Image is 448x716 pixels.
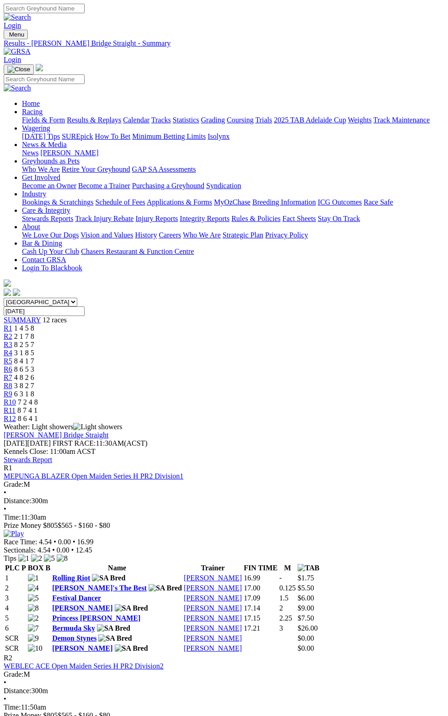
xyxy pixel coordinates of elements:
text: 2.25 [279,614,292,622]
text: 2 [279,604,283,612]
a: Bermuda Sky [52,624,95,632]
a: [PERSON_NAME] [184,594,242,602]
td: 17.14 [243,604,278,613]
span: 8 7 4 1 [17,406,37,414]
a: Trials [255,116,272,124]
td: 17.21 [243,624,278,633]
a: Login To Blackbook [22,264,82,272]
div: Get Involved [22,182,444,190]
a: Princess [PERSON_NAME] [52,614,140,622]
span: 16.99 [77,538,94,546]
img: SA Bred [97,624,130,632]
img: Light showers [73,423,122,431]
a: MyOzChase [214,198,251,206]
input: Search [4,4,85,13]
a: Strategic Plan [223,231,263,239]
img: 8 [28,604,39,612]
td: 6 [5,624,27,633]
text: 0.125 [279,584,296,592]
a: Fields & Form [22,116,65,124]
a: [DATE] Tips [22,132,60,140]
img: logo-grsa-white.png [4,279,11,287]
a: Login [4,56,21,63]
span: 8 6 4 1 [18,415,38,422]
a: Rules & Policies [231,215,281,222]
a: [PERSON_NAME] [184,614,242,622]
a: R4 [4,349,12,357]
a: 2025 TAB Adelaide Cup [274,116,346,124]
a: [PERSON_NAME] [184,574,242,582]
span: Weather: Light showers [4,423,123,431]
a: Careers [159,231,181,239]
span: 8 4 1 7 [14,357,34,365]
img: SA Bred [115,644,148,653]
a: GAP SA Assessments [132,165,196,173]
a: R12 [4,415,16,422]
a: We Love Our Dogs [22,231,79,239]
button: Toggle navigation [4,30,28,39]
div: Wagering [22,132,444,141]
a: [PERSON_NAME] [184,604,242,612]
a: Breeding Information [252,198,316,206]
img: 8 [57,554,68,563]
a: R6 [4,365,12,373]
a: SUMMARY [4,316,41,324]
a: MEPUNGA BLAZER Open Maiden Series H PR2 Division1 [4,472,183,480]
img: 2 [31,554,42,563]
div: 300m [4,687,444,695]
img: TAB [298,564,320,572]
a: Schedule of Fees [95,198,145,206]
span: Race Time: [4,538,37,546]
th: Name [52,563,182,573]
td: 17.15 [243,614,278,623]
span: R1 [4,324,12,332]
img: 4 [28,584,39,592]
span: R3 [4,341,12,348]
div: Greyhounds as Pets [22,165,444,174]
img: Search [4,84,31,92]
img: Play [4,530,24,538]
a: Stewards Reports [22,215,73,222]
span: • [4,489,6,496]
input: Search [4,74,85,84]
a: Contact GRSA [22,256,66,263]
a: Grading [201,116,225,124]
a: [PERSON_NAME] [52,644,112,652]
span: R8 [4,382,12,390]
div: Results - [PERSON_NAME] Bridge Straight - Summary [4,39,444,47]
a: [PERSON_NAME] [184,584,242,592]
span: Sectionals: [4,546,36,554]
td: 4 [5,604,27,613]
span: $6.00 [298,594,314,602]
span: R11 [4,406,16,414]
a: Bar & Dining [22,239,62,247]
img: 1 [28,574,39,582]
div: News & Media [22,149,444,157]
span: $1.75 [298,574,314,582]
a: Become a Trainer [78,182,130,190]
a: Who We Are [183,231,221,239]
a: [PERSON_NAME]'s The Best [52,584,147,592]
img: SA Bred [149,584,182,592]
div: Racing [22,116,444,124]
span: 8 6 5 3 [14,365,34,373]
img: GRSA [4,47,31,56]
a: Weights [348,116,372,124]
span: R2 [4,332,12,340]
span: PLC [5,564,20,572]
a: Industry [22,190,46,198]
a: R10 [4,398,16,406]
a: Vision and Values [80,231,133,239]
img: facebook.svg [4,289,11,296]
span: $7.50 [298,614,314,622]
span: R2 [4,654,12,662]
div: About [22,231,444,239]
a: Track Injury Rebate [75,215,133,222]
td: 3 [5,594,27,603]
span: • [73,538,75,546]
img: SA Bred [98,634,132,642]
a: Results & Replays [67,116,121,124]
